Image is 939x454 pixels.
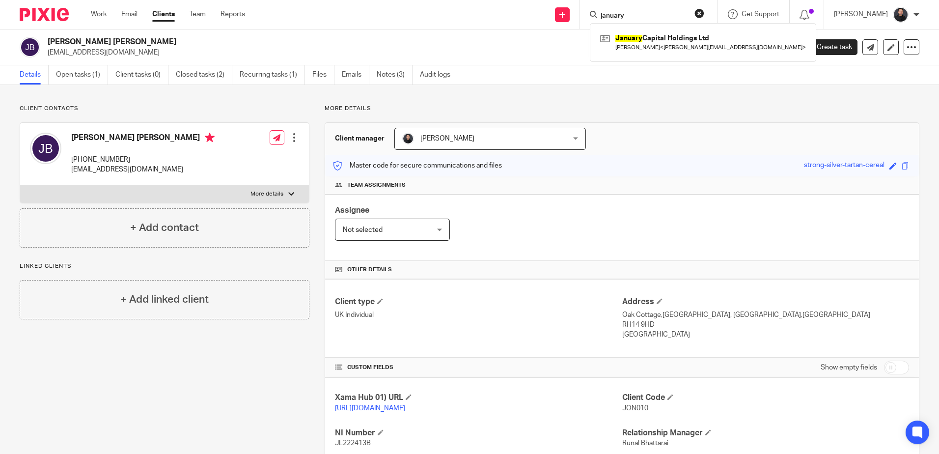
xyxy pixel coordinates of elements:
a: [URL][DOMAIN_NAME] [335,405,405,412]
img: My%20Photo.jpg [402,133,414,144]
h3: Client manager [335,134,385,143]
p: [EMAIL_ADDRESS][DOMAIN_NAME] [71,165,215,174]
h4: Xama Hub 01) URL [335,393,622,403]
label: Show empty fields [821,363,877,372]
a: Email [121,9,138,19]
p: Client contacts [20,105,309,113]
p: [PHONE_NUMBER] [71,155,215,165]
a: Team [190,9,206,19]
button: Clear [694,8,704,18]
h4: Client Code [622,393,909,403]
h4: Client type [335,297,622,307]
img: Pixie [20,8,69,21]
img: svg%3E [20,37,40,57]
p: [EMAIL_ADDRESS][DOMAIN_NAME] [48,48,786,57]
img: svg%3E [30,133,61,164]
a: Audit logs [420,65,458,85]
p: Master code for secure communications and files [332,161,502,170]
h2: [PERSON_NAME] [PERSON_NAME] [48,37,638,47]
span: Not selected [343,227,383,233]
span: JON010 [622,405,648,412]
h4: + Add contact [130,220,199,235]
h4: + Add linked client [120,292,209,307]
img: My%20Photo.jpg [893,7,909,23]
a: Open tasks (1) [56,65,108,85]
a: Client tasks (0) [115,65,168,85]
span: JL222413B [335,440,371,447]
div: strong-silver-tartan-cereal [804,160,884,171]
a: Clients [152,9,175,19]
p: RH14 9HD [622,320,909,330]
h4: CUSTOM FIELDS [335,364,622,371]
p: Oak Cottage,[GEOGRAPHIC_DATA], [GEOGRAPHIC_DATA],[GEOGRAPHIC_DATA] [622,310,909,320]
span: [PERSON_NAME] [420,135,474,142]
p: [PERSON_NAME] [834,9,888,19]
span: Runal Bhattarai [622,440,668,447]
h4: Relationship Manager [622,428,909,438]
a: Files [312,65,334,85]
i: Primary [205,133,215,142]
a: Recurring tasks (1) [240,65,305,85]
p: More details [250,190,283,198]
a: Notes (3) [377,65,413,85]
span: Get Support [742,11,779,18]
h4: Address [622,297,909,307]
a: Create task [801,39,857,55]
p: UK Individual [335,310,622,320]
input: Search [600,12,688,21]
h4: [PERSON_NAME] [PERSON_NAME] [71,133,215,145]
a: Emails [342,65,369,85]
h4: NI Number [335,428,622,438]
span: Other details [347,266,392,274]
a: Reports [221,9,245,19]
p: Linked clients [20,262,309,270]
p: More details [325,105,919,113]
span: Assignee [335,206,369,214]
span: Team assignments [347,181,406,189]
p: [GEOGRAPHIC_DATA] [622,330,909,340]
a: Details [20,65,49,85]
a: Closed tasks (2) [176,65,232,85]
a: Work [91,9,107,19]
